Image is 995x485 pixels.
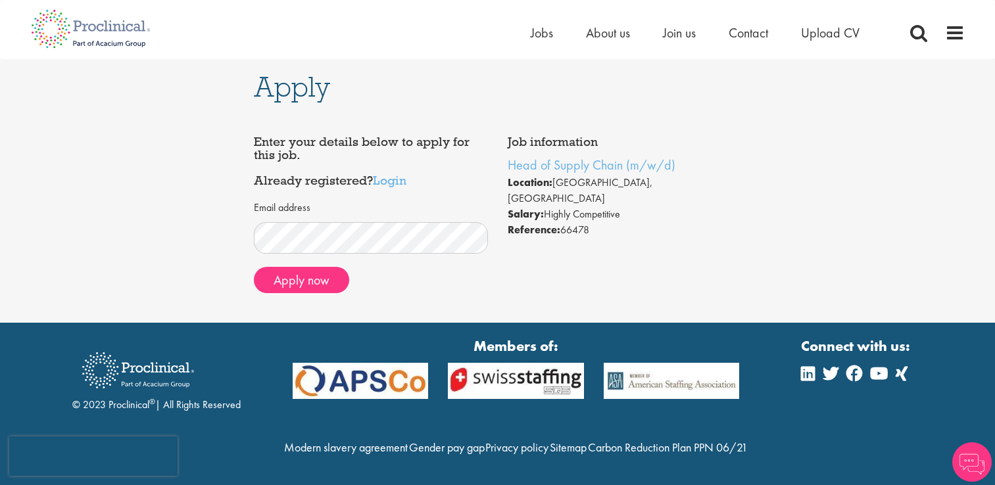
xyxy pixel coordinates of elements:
label: Email address [254,200,310,216]
a: Sitemap [550,440,587,455]
img: Chatbot [952,442,992,482]
strong: Members of: [293,336,740,356]
span: Apply [254,69,330,104]
button: Apply now [254,267,349,293]
strong: Reference: [508,223,560,237]
img: APSCo [283,363,439,399]
h4: Enter your details below to apply for this job. Already registered? [254,135,488,187]
a: Login [373,172,406,188]
a: Contact [729,24,768,41]
strong: Connect with us: [801,336,913,356]
strong: Salary: [508,207,544,221]
strong: Location: [508,175,552,189]
a: Join us [663,24,696,41]
sup: ® [149,396,155,407]
img: APSCo [438,363,594,399]
h4: Job information [508,135,742,149]
li: [GEOGRAPHIC_DATA], [GEOGRAPHIC_DATA] [508,175,742,206]
img: APSCo [594,363,750,399]
li: 66478 [508,222,742,238]
div: © 2023 Proclinical | All Rights Reserved [72,342,241,413]
a: Upload CV [801,24,860,41]
iframe: reCAPTCHA [9,436,178,476]
a: Gender pay gap [409,440,485,455]
a: Modern slavery agreement [284,440,408,455]
a: Carbon Reduction Plan PPN 06/21 [588,440,748,455]
a: Head of Supply Chain (m/w/d) [508,156,675,173]
a: Privacy policy [485,440,548,455]
li: Highly Competitive [508,206,742,222]
a: About us [586,24,630,41]
img: Proclinical Recruitment [72,343,204,398]
a: Jobs [531,24,553,41]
